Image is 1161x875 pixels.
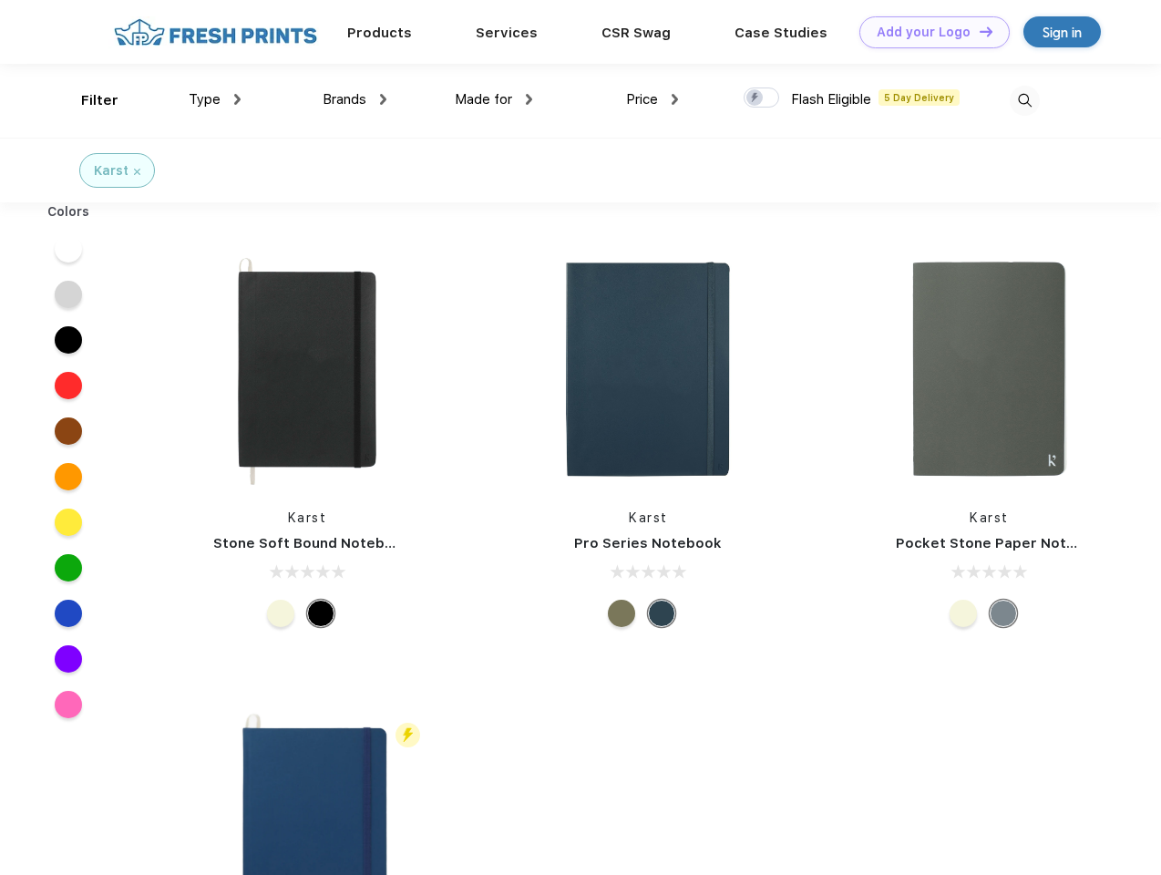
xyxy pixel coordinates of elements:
[307,600,334,627] div: Black
[990,600,1017,627] div: Gray
[526,94,532,105] img: dropdown.png
[950,600,977,627] div: Beige
[626,91,658,108] span: Price
[980,26,992,36] img: DT
[648,600,675,627] div: Navy
[629,510,668,525] a: Karst
[896,535,1111,551] a: Pocket Stone Paper Notebook
[323,91,366,108] span: Brands
[877,25,971,40] div: Add your Logo
[1043,22,1082,43] div: Sign in
[868,248,1111,490] img: func=resize&h=266
[347,25,412,41] a: Products
[134,169,140,175] img: filter_cancel.svg
[288,510,327,525] a: Karst
[396,723,420,747] img: flash_active_toggle.svg
[1023,16,1101,47] a: Sign in
[186,248,428,490] img: func=resize&h=266
[476,25,538,41] a: Services
[108,16,323,48] img: fo%20logo%202.webp
[1010,86,1040,116] img: desktop_search.svg
[267,600,294,627] div: Beige
[791,91,871,108] span: Flash Eligible
[234,94,241,105] img: dropdown.png
[970,510,1009,525] a: Karst
[34,202,104,221] div: Colors
[455,91,512,108] span: Made for
[878,89,960,106] span: 5 Day Delivery
[213,535,411,551] a: Stone Soft Bound Notebook
[672,94,678,105] img: dropdown.png
[189,91,221,108] span: Type
[574,535,722,551] a: Pro Series Notebook
[601,25,671,41] a: CSR Swag
[527,248,769,490] img: func=resize&h=266
[608,600,635,627] div: Olive
[94,161,128,180] div: Karst
[380,94,386,105] img: dropdown.png
[81,90,118,111] div: Filter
